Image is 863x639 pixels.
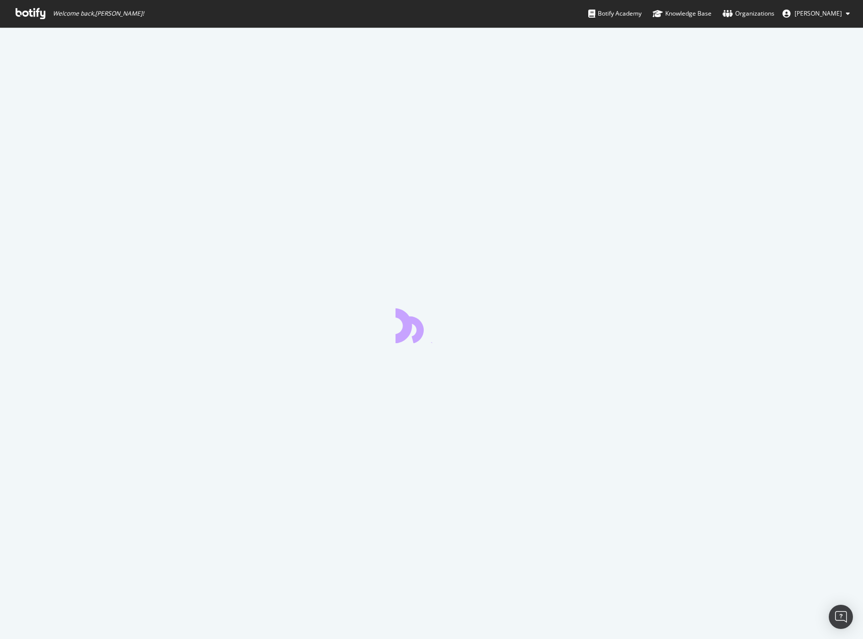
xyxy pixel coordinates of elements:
div: animation [396,307,468,343]
div: Organizations [723,9,774,19]
button: [PERSON_NAME] [774,6,858,22]
span: Anja Alling [795,9,842,18]
div: Open Intercom Messenger [829,605,853,629]
div: Knowledge Base [653,9,712,19]
span: Welcome back, [PERSON_NAME] ! [53,10,144,18]
div: Botify Academy [588,9,642,19]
